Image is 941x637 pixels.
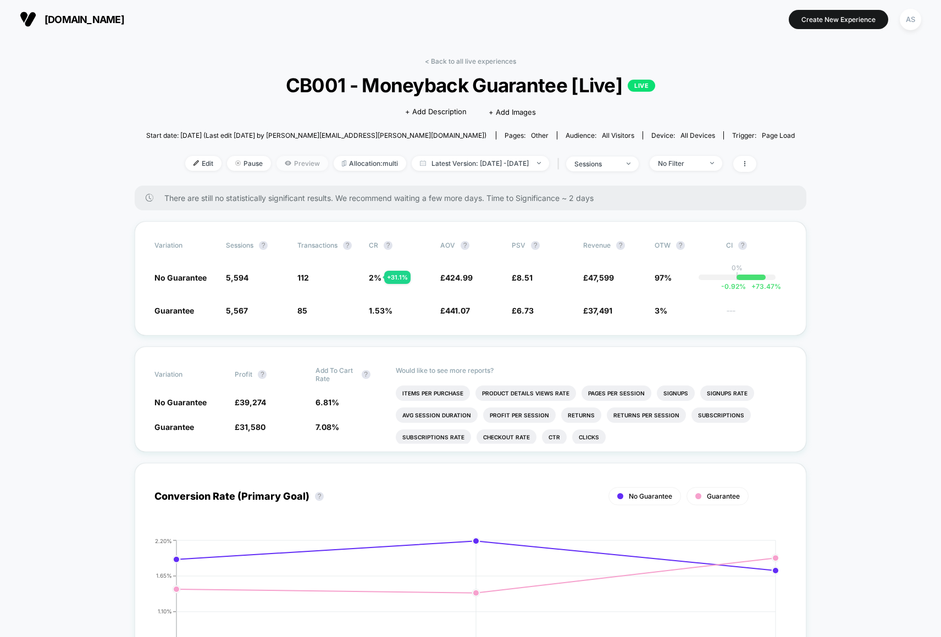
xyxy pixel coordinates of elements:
span: CI [726,241,787,250]
span: Edit [185,156,222,171]
button: ? [461,241,469,250]
li: Signups [657,385,695,401]
span: Page Load [762,131,795,139]
span: CB001 - Moneyback Guarantee [Live] [179,74,762,97]
div: + 31.1 % [384,271,411,284]
img: rebalance [342,160,346,166]
span: 31,580 [240,422,265,432]
img: end [235,160,241,166]
span: --- [726,308,787,316]
li: Avg Session Duration [396,407,478,423]
button: ? [616,241,625,250]
span: £ [512,306,534,315]
div: AS [900,9,921,30]
img: end [537,162,541,164]
span: other [531,131,549,139]
li: Returns [561,407,601,423]
span: Device: [643,131,723,139]
span: 6.81 % [315,398,339,407]
span: Transactions [297,241,337,249]
span: £ [440,306,470,315]
span: 7.08 % [315,422,339,432]
span: Profit [235,370,252,378]
span: £ [440,273,473,282]
span: all devices [680,131,715,139]
span: £ [583,306,612,315]
button: ? [531,241,540,250]
span: [DOMAIN_NAME] [45,14,124,25]
button: ? [343,241,352,250]
span: + Add Description [405,107,467,118]
tspan: 1.65% [156,572,172,579]
span: No Guarantee [629,492,672,500]
span: 73.47 % [746,282,781,290]
div: sessions [574,160,618,168]
a: < Back to all live experiences [425,57,516,65]
span: 2 % [369,273,381,282]
li: Subscriptions Rate [396,429,471,445]
button: AS [896,8,925,31]
span: Revenue [583,241,611,249]
span: AOV [440,241,455,249]
div: Trigger: [732,131,795,139]
span: Start date: [DATE] (Last edit [DATE] by [PERSON_NAME][EMAIL_ADDRESS][PERSON_NAME][DOMAIN_NAME]) [146,131,486,139]
li: Checkout Rate [477,429,536,445]
li: Clicks [572,429,606,445]
img: end [710,162,714,164]
span: No Guarantee [154,273,207,282]
button: ? [315,492,324,501]
span: 5,567 [226,306,248,315]
button: ? [259,241,268,250]
li: Signups Rate [700,385,754,401]
span: 8.51 [517,273,533,282]
span: OTW [655,241,715,250]
span: Variation [154,241,215,250]
img: Visually logo [20,11,36,27]
li: Subscriptions [691,407,751,423]
span: £ [512,273,533,282]
span: £ [235,422,265,432]
span: No Guarantee [154,398,207,407]
span: 97% [655,273,672,282]
span: All Visitors [602,131,634,139]
button: ? [362,370,370,379]
div: Pages: [505,131,549,139]
span: Guarantee [154,306,194,315]
span: 5,594 [226,273,248,282]
button: ? [676,241,685,250]
span: 6.73 [517,306,534,315]
span: £ [583,273,614,282]
div: No Filter [658,159,702,167]
img: calendar [420,160,426,166]
tspan: 2.20% [155,537,172,544]
p: Would like to see more reports? [396,366,787,375]
button: ? [258,370,267,379]
span: Add To Cart Rate [315,366,356,383]
span: Allocation: multi [334,156,406,171]
button: ? [384,241,392,250]
div: Audience: [566,131,634,139]
p: | [736,272,738,280]
li: Items Per Purchase [396,385,470,401]
button: Create New Experience [789,10,888,29]
button: [DOMAIN_NAME] [16,10,128,28]
span: £ [235,398,266,407]
span: + Add Images [489,108,536,116]
span: Latest Version: [DATE] - [DATE] [412,156,549,171]
p: 0% [732,264,743,272]
span: 112 [297,273,309,282]
p: LIVE [628,80,655,92]
tspan: 1.10% [158,608,172,614]
li: Returns Per Session [607,407,686,423]
span: 424.99 [445,273,473,282]
button: ? [738,241,747,250]
span: Guarantee [154,422,194,432]
span: CR [369,241,378,249]
span: Variation [154,366,215,383]
span: Preview [276,156,328,171]
span: 441.07 [445,306,470,315]
span: There are still no statistically significant results. We recommend waiting a few more days . Time... [164,193,784,203]
span: | [555,156,566,172]
span: + [751,282,756,290]
span: 37,491 [588,306,612,315]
